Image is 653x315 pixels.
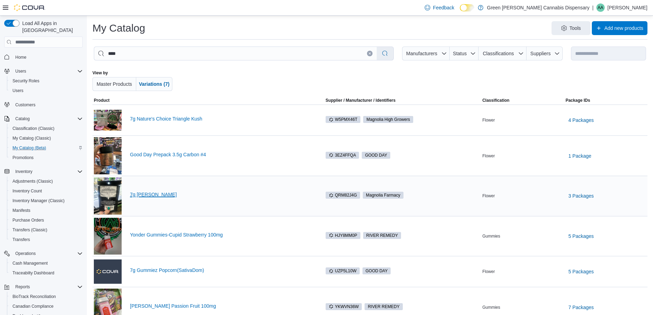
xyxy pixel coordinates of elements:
span: Users [13,67,83,75]
span: Reports [15,284,30,290]
span: Magnolia High Growers [366,116,410,123]
a: Manifests [10,206,33,215]
span: My Catalog (Beta) [13,145,46,151]
button: Transfers (Classic) [7,225,85,235]
button: Transfers [7,235,85,244]
span: RIVER REMEDY [368,304,399,310]
span: 1 Package [568,152,591,159]
span: Load All Apps in [GEOGRAPHIC_DATA] [19,20,83,34]
span: Feedback [433,4,454,11]
span: My Catalog (Classic) [13,135,51,141]
span: W5PMX46T [326,116,361,123]
span: BioTrack Reconciliation [13,294,56,299]
span: RIVER REMEDY [365,303,402,310]
button: Variations (7) [136,77,172,91]
span: Manifests [13,208,30,213]
button: Manufacturers [402,47,449,60]
div: Gummies [481,303,564,312]
h1: My Catalog [92,21,145,35]
a: Inventory Count [10,187,45,195]
span: 3EZ4FFQA [329,152,356,158]
a: Customers [13,101,38,109]
button: My Catalog (Beta) [7,143,85,153]
span: Home [13,52,83,61]
span: Classification [482,98,509,103]
button: Tools [552,21,590,35]
span: Catalog [15,116,30,122]
button: Classification (Classic) [7,124,85,133]
div: Flower [481,152,564,160]
span: HJY8MM0P [329,232,357,239]
span: UZP5L10W [329,268,357,274]
span: Catalog [13,115,83,123]
span: Canadian Compliance [13,304,54,309]
button: 5 Packages [565,229,596,243]
button: Classifications [479,47,527,60]
span: QRM82J4G [329,192,357,198]
button: Master Products [92,77,136,91]
span: Inventory Count [13,188,42,194]
button: Inventory [1,167,85,176]
button: BioTrack Reconciliation [7,292,85,301]
img: Yonder Gummies-Cupid Strawberry 100mg [94,218,122,255]
a: Security Roles [10,77,42,85]
span: 5 Packages [568,268,594,275]
a: [PERSON_NAME] Passion Fruit 100mg [130,303,313,309]
span: Master Products [97,81,132,87]
span: Customers [15,102,35,108]
span: Package IDs [565,98,590,103]
span: Purchase Orders [13,217,44,223]
div: Gummies [481,232,564,240]
button: Operations [1,249,85,258]
a: Yonder Gummies-Cupid Strawberry 100mg [130,232,313,238]
span: Product [94,98,109,103]
span: BioTrack Reconciliation [10,292,83,301]
button: 7 Packages [565,300,596,314]
span: Home [15,55,26,60]
span: W5PMX46T [329,116,358,123]
button: Purchase Orders [7,215,85,225]
a: Feedback [422,1,457,15]
button: Home [1,52,85,62]
a: Inventory Manager (Classic) [10,197,67,205]
button: Users [13,67,29,75]
a: Users [10,86,26,95]
a: My Catalog (Beta) [10,144,49,152]
button: Canadian Compliance [7,301,85,311]
a: Promotions [10,154,36,162]
span: GOOD DAY [362,152,390,159]
span: Transfers [10,235,83,244]
img: Cova [14,4,45,11]
button: Inventory Manager (Classic) [7,196,85,206]
span: Security Roles [13,78,39,84]
a: Transfers (Classic) [10,226,50,234]
button: Adjustments (Classic) [7,176,85,186]
a: 7g [PERSON_NAME] [130,192,313,197]
span: Transfers (Classic) [10,226,83,234]
button: Suppliers [527,47,563,60]
span: Transfers (Classic) [13,227,47,233]
button: Catalog [1,114,85,124]
span: GOOD DAY [366,268,388,274]
label: View by [92,70,108,76]
a: Purchase Orders [10,216,47,224]
span: Inventory Manager (Classic) [13,198,65,204]
span: Inventory [15,169,32,174]
button: Traceabilty Dashboard [7,268,85,278]
a: 7g Nature's Choice Triangle Kush [130,116,313,122]
span: Status [453,51,467,56]
img: 7g Gummiez Popcorn(SativaDom) [94,259,122,284]
span: AA [598,3,603,12]
span: My Catalog (Classic) [10,134,83,142]
span: Users [13,88,23,93]
p: Green [PERSON_NAME] Cannabis Dispensary [487,3,589,12]
span: Magnolia Farmacy [363,192,403,199]
span: RIVER REMEDY [366,232,398,239]
button: 1 Package [565,149,594,163]
button: Users [7,86,85,96]
a: Adjustments (Classic) [10,177,56,185]
button: Reports [1,282,85,292]
p: | [592,3,594,12]
p: [PERSON_NAME] [607,3,647,12]
span: Purchase Orders [10,216,83,224]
